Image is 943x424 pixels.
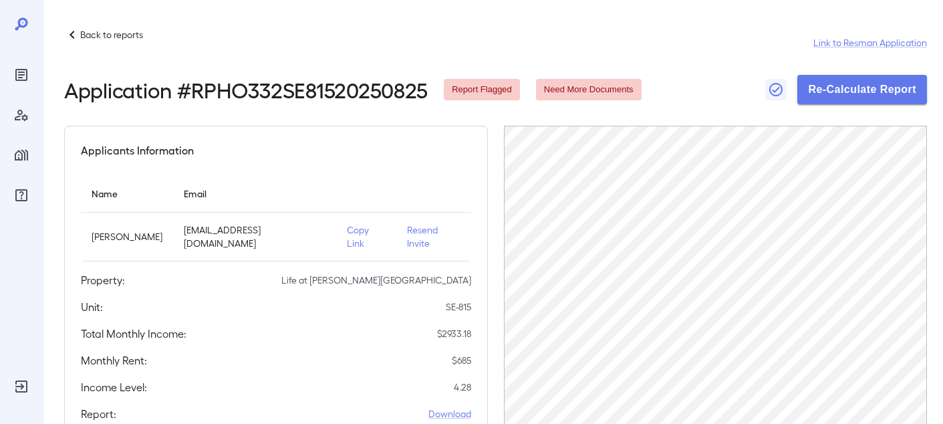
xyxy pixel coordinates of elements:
span: Need More Documents [536,84,642,96]
table: simple table [81,175,471,261]
p: SE-815 [446,300,471,314]
p: $ 2933.18 [437,327,471,340]
h5: Total Monthly Income: [81,326,186,342]
h5: Monthly Rent: [81,352,147,368]
h2: Application # RPHO332SE81520250825 [64,78,428,102]
p: $ 685 [452,354,471,367]
p: 4.28 [454,381,471,394]
div: Reports [11,64,32,86]
h5: Income Level: [81,379,147,395]
div: Log Out [11,376,32,397]
a: Download [428,407,471,421]
p: [PERSON_NAME] [92,230,162,243]
span: Report Flagged [444,84,520,96]
h5: Unit: [81,299,103,315]
th: Email [173,175,336,213]
p: Back to reports [80,28,143,41]
button: Re-Calculate Report [797,75,927,104]
div: Manage Users [11,104,32,126]
h5: Property: [81,272,125,288]
button: Close Report [765,79,787,100]
p: [EMAIL_ADDRESS][DOMAIN_NAME] [184,223,325,250]
p: Resend Invite [407,223,460,250]
div: Manage Properties [11,144,32,166]
p: Life at [PERSON_NAME][GEOGRAPHIC_DATA] [281,274,471,287]
th: Name [81,175,173,213]
h5: Applicants Information [81,142,194,158]
h5: Report: [81,406,116,422]
a: Link to Resman Application [813,36,927,49]
div: FAQ [11,185,32,206]
p: Copy Link [347,223,386,250]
